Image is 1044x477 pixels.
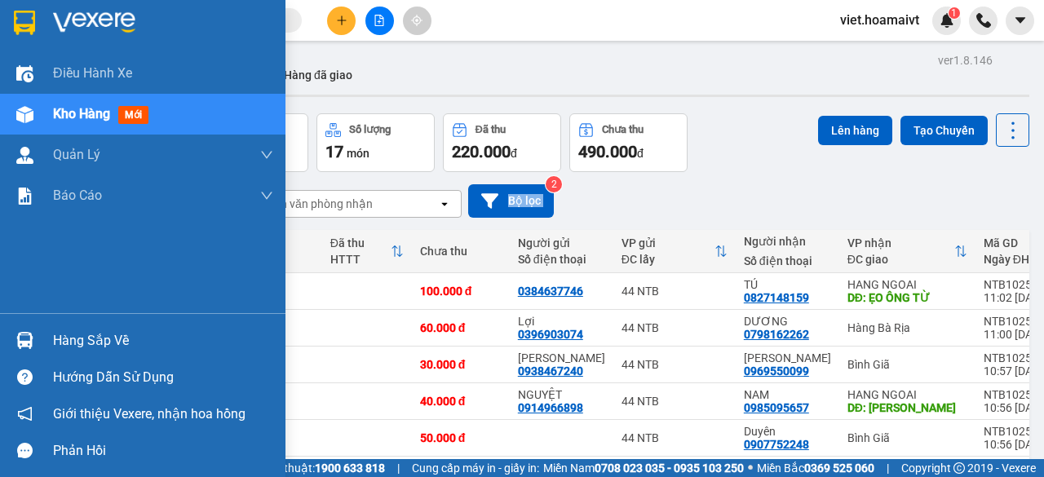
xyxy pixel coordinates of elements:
[420,358,502,371] div: 30.000 đ
[847,253,954,266] div: ĐC giao
[17,369,33,385] span: question-circle
[17,406,33,422] span: notification
[191,104,215,121] span: DĐ:
[748,465,753,471] span: ⚪️
[949,7,960,19] sup: 1
[518,388,605,401] div: NGUYỆT
[622,321,728,334] div: 44 NTB
[53,439,273,463] div: Phản hồi
[468,184,554,218] button: Bộ lọc
[818,116,892,145] button: Lên hàng
[14,11,35,35] img: logo-vxr
[602,124,644,135] div: Chưa thu
[118,106,148,124] span: mới
[622,358,728,371] div: 44 NTB
[847,291,967,304] div: DĐ: ẸO ÔNG TỪ
[53,63,132,83] span: Điều hành xe
[191,15,230,33] span: Nhận:
[951,7,957,19] span: 1
[744,438,809,451] div: 0907752248
[235,459,385,477] span: Hỗ trợ kỹ thuật:
[518,285,583,298] div: 0384637746
[847,236,954,250] div: VP nhận
[847,401,967,414] div: DĐ: NGỌC HÀ
[412,459,539,477] span: Cung cấp máy in - giấy in:
[443,113,561,172] button: Đã thu220.000đ
[744,401,809,414] div: 0985095657
[847,358,967,371] div: Bình Giã
[452,142,511,161] span: 220.000
[637,147,644,160] span: đ
[260,189,273,202] span: down
[938,51,993,69] div: ver 1.8.146
[839,230,975,273] th: Toggle SortBy
[847,388,967,401] div: HANG NGOAI
[847,278,967,291] div: HANG NGOAI
[976,13,991,28] img: phone-icon
[374,15,385,26] span: file-add
[14,33,179,56] div: 0384637746
[744,388,831,401] div: NAM
[191,73,305,95] div: 0827148159
[578,142,637,161] span: 490.000
[191,14,305,53] div: HANG NGOAI
[14,56,179,95] div: 27C ĐƯỜNG 164 [GEOGRAPHIC_DATA]
[827,10,932,30] span: viet.hoamaivt
[940,13,954,28] img: icon-new-feature
[744,351,831,364] div: Quang Phát
[14,15,39,33] span: Gửi:
[16,65,33,82] img: warehouse-icon
[330,253,391,266] div: HTTT
[53,329,273,353] div: Hàng sắp về
[16,106,33,123] img: warehouse-icon
[622,431,728,444] div: 44 NTB
[260,196,373,212] div: Chọn văn phòng nhận
[613,230,736,273] th: Toggle SortBy
[349,124,391,135] div: Số lượng
[411,15,422,26] span: aim
[518,328,583,341] div: 0396903074
[953,462,965,474] span: copyright
[53,144,100,165] span: Quản Lý
[518,401,583,414] div: 0914966898
[271,55,365,95] button: Hàng đã giao
[744,425,831,438] div: Duyên
[53,404,246,424] span: Giới thiệu Vexere, nhận hoa hồng
[191,53,305,73] div: TÚ
[622,253,714,266] div: ĐC lấy
[420,285,502,298] div: 100.000 đ
[744,364,809,378] div: 0969550099
[420,395,502,408] div: 40.000 đ
[511,147,517,160] span: đ
[744,254,831,267] div: Số điện thoại
[438,197,451,210] svg: open
[403,7,431,35] button: aim
[622,285,728,298] div: 44 NTB
[543,459,744,477] span: Miền Nam
[53,185,102,205] span: Báo cáo
[316,113,435,172] button: Số lượng17món
[546,176,562,192] sup: 2
[476,124,506,135] div: Đã thu
[622,395,728,408] div: 44 NTB
[420,245,502,258] div: Chưa thu
[336,15,347,26] span: plus
[744,235,831,248] div: Người nhận
[744,315,831,328] div: DƯƠNG
[327,7,356,35] button: plus
[260,148,273,161] span: down
[420,431,502,444] div: 50.000 đ
[847,321,967,334] div: Hàng Bà Rịa
[1013,13,1028,28] span: caret-down
[757,459,874,477] span: Miền Bắc
[53,365,273,390] div: Hướng dẫn sử dụng
[804,462,874,475] strong: 0369 525 060
[744,278,831,291] div: TÚ
[16,147,33,164] img: warehouse-icon
[569,113,688,172] button: Chưa thu490.000đ
[744,328,809,341] div: 0798162262
[322,230,412,273] th: Toggle SortBy
[900,116,988,145] button: Tạo Chuyến
[518,253,605,266] div: Số điện thoại
[887,459,889,477] span: |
